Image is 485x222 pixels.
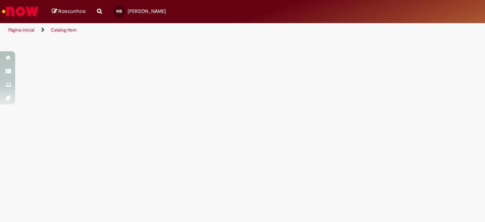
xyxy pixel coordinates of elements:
[8,27,34,33] a: Página inicial
[116,9,122,14] span: MB
[51,27,77,33] a: Catalog Item
[128,8,166,14] span: [PERSON_NAME]
[1,4,40,19] img: ServiceNow
[6,23,318,37] ul: Trilhas de página
[58,8,86,15] span: Rascunhos
[52,8,86,15] a: Rascunhos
